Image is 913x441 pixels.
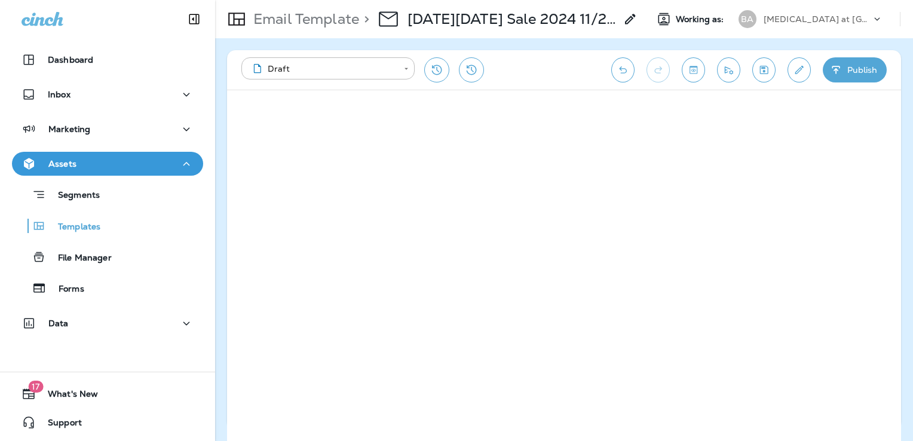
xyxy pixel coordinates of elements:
p: Data [48,318,69,328]
button: Dashboard [12,48,203,72]
button: Segments [12,182,203,207]
button: Support [12,411,203,434]
p: Assets [48,159,76,169]
div: Black Friday Sale 2024 11/29 - LIVE (3) [408,10,616,28]
button: Publish [823,57,887,82]
button: Undo [611,57,635,82]
p: Forms [47,284,84,295]
button: Save [752,57,776,82]
button: 17What's New [12,382,203,406]
button: Restore from previous version [424,57,449,82]
button: Assets [12,152,203,176]
button: Inbox [12,82,203,106]
button: View Changelog [459,57,484,82]
p: Email Template [249,10,359,28]
button: Collapse Sidebar [177,7,211,31]
p: Templates [46,222,100,233]
button: Toggle preview [682,57,705,82]
button: Send test email [717,57,740,82]
p: > [359,10,369,28]
span: Support [36,418,82,432]
span: What's New [36,389,98,403]
button: Templates [12,213,203,238]
button: Data [12,311,203,335]
p: Dashboard [48,55,93,65]
button: Edit details [788,57,811,82]
div: Draft [250,63,396,75]
button: File Manager [12,244,203,269]
button: Forms [12,275,203,301]
span: 17 [28,381,43,393]
p: Marketing [48,124,90,134]
button: Marketing [12,117,203,141]
p: [MEDICAL_DATA] at [GEOGRAPHIC_DATA] [764,14,871,24]
div: BA [739,10,756,28]
span: Working as: [676,14,727,24]
p: [DATE][DATE] Sale 2024 11/29 - LIVE (3) [408,10,616,28]
p: Segments [46,190,100,202]
p: File Manager [46,253,112,264]
p: Inbox [48,90,71,99]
